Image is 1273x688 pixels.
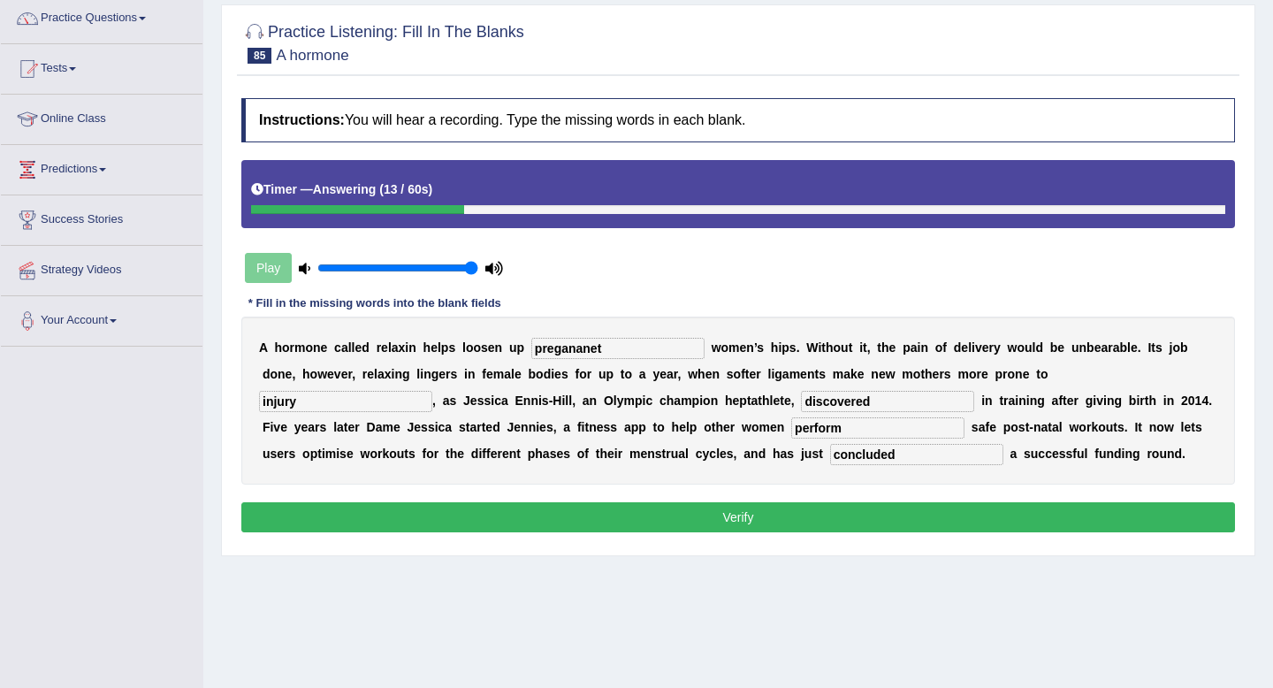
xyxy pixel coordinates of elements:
[1155,340,1162,355] b: s
[1108,340,1112,355] b: r
[1035,340,1043,355] b: d
[819,367,826,381] b: s
[501,394,508,408] b: a
[529,367,537,381] b: b
[473,340,481,355] b: o
[712,367,720,381] b: n
[341,367,348,381] b: e
[918,340,921,355] b: i
[1188,394,1195,408] b: 0
[911,340,918,355] b: a
[961,340,968,355] b: e
[681,394,691,408] b: m
[1093,394,1096,408] b: i
[241,502,1235,532] button: Verify
[538,394,542,408] b: i
[446,367,450,381] b: r
[431,367,439,381] b: g
[807,367,815,381] b: n
[420,367,423,381] b: i
[1063,394,1067,408] b: t
[354,340,362,355] b: e
[305,340,313,355] b: o
[643,394,646,408] b: i
[747,394,751,408] b: t
[1086,394,1094,408] b: g
[449,394,456,408] b: s
[1050,340,1058,355] b: b
[438,367,446,381] b: e
[762,394,770,408] b: h
[746,340,754,355] b: n
[259,391,432,412] input: blank
[968,340,972,355] b: l
[481,340,488,355] b: s
[1,296,202,340] a: Your Account
[551,367,554,381] b: i
[721,340,729,355] b: o
[464,367,468,381] b: i
[561,394,565,408] b: i
[1,95,202,139] a: Online Class
[667,367,674,381] b: a
[739,394,747,408] b: p
[377,367,385,381] b: a
[462,340,466,355] b: l
[771,367,774,381] b: i
[705,367,713,381] b: e
[1030,394,1038,408] b: n
[858,367,865,381] b: e
[313,340,321,355] b: n
[939,367,943,381] b: r
[1002,367,1007,381] b: r
[1145,394,1149,408] b: t
[741,367,745,381] b: f
[1107,394,1115,408] b: n
[1131,340,1138,355] b: e
[1041,367,1048,381] b: o
[587,367,591,381] b: r
[352,367,355,381] b: ,
[441,340,449,355] b: p
[334,340,341,355] b: c
[341,340,348,355] b: a
[482,367,486,381] b: f
[1008,367,1016,381] b: o
[1140,394,1144,408] b: r
[782,367,789,381] b: a
[849,340,853,355] b: t
[770,394,774,408] b: l
[432,394,436,408] b: ,
[624,394,635,408] b: m
[913,367,921,381] b: o
[688,367,697,381] b: w
[614,394,617,408] b: l
[976,367,980,381] b: r
[814,367,819,381] b: t
[495,340,503,355] b: n
[321,340,328,355] b: e
[509,340,517,355] b: u
[1074,394,1079,408] b: r
[933,367,940,381] b: e
[384,182,429,196] b: 13 / 60s
[310,367,318,381] b: o
[362,367,367,381] b: r
[1103,394,1107,408] b: i
[405,340,408,355] b: i
[438,340,441,355] b: l
[565,394,568,408] b: l
[639,367,646,381] b: a
[1037,394,1045,408] b: g
[431,340,438,355] b: e
[399,340,406,355] b: x
[282,340,290,355] b: o
[789,367,800,381] b: m
[935,340,943,355] b: o
[1119,340,1127,355] b: b
[674,367,678,381] b: r
[659,394,667,408] b: c
[774,367,782,381] b: g
[429,182,433,196] b: )
[575,367,579,381] b: f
